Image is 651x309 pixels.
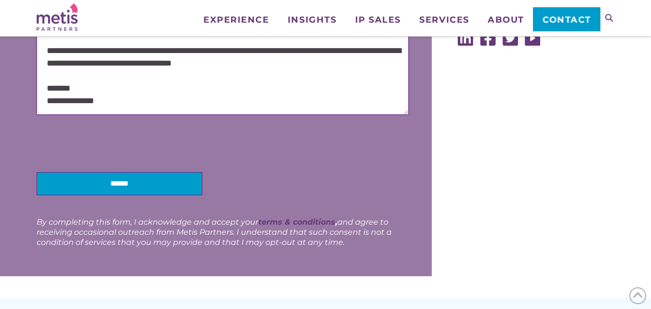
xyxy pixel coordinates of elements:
[258,217,337,227] strong: ,
[37,3,78,31] img: Metis Partners
[629,287,646,304] span: Back to Top
[37,122,183,160] iframe: reCAPTCHA
[37,217,392,247] em: By completing this form, I acknowledge and accept your and agree to receiving occasional outreach...
[533,7,600,31] a: Contact
[543,15,591,24] span: Contact
[503,30,518,46] img: Twitter
[458,30,473,46] img: Linkedin
[419,15,469,24] span: Services
[480,30,496,46] img: Facebook
[488,15,524,24] span: About
[525,30,540,46] img: Youtube
[203,15,269,24] span: Experience
[355,15,401,24] span: IP Sales
[258,217,335,227] a: terms & conditions
[288,15,336,24] span: Insights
